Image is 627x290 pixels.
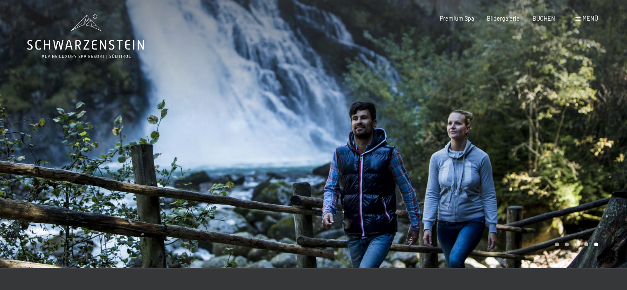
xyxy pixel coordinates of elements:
[487,15,520,22] a: Bildergalerie
[565,243,569,247] div: Carousel Page 2
[582,15,598,22] span: Menü
[440,15,474,22] a: Premium Spa
[552,243,598,247] div: Carousel Pagination
[594,243,598,247] div: Carousel Page 5 (Current Slide)
[584,243,588,247] div: Carousel Page 4
[555,243,559,247] div: Carousel Page 1
[533,15,555,22] a: BUCHEN
[575,243,579,247] div: Carousel Page 3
